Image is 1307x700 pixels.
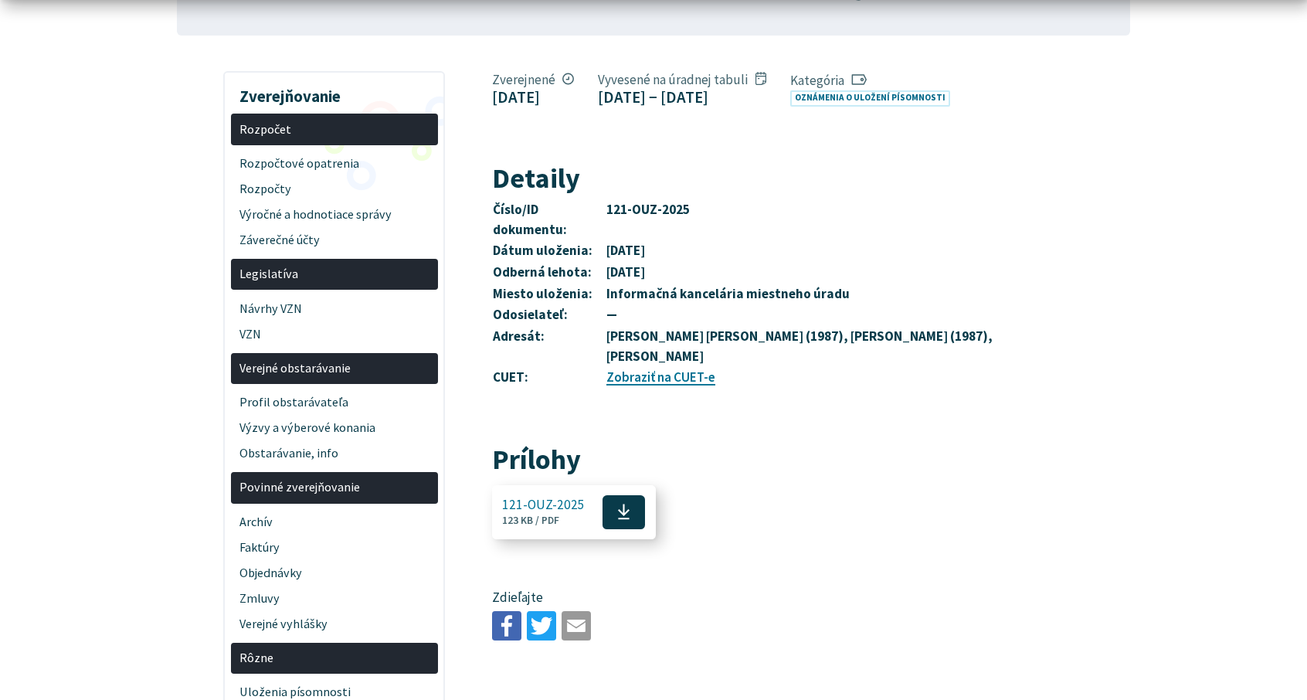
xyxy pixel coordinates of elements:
th: CUET: [492,367,606,389]
a: Rôzne [231,643,438,675]
span: Vyvesené na úradnej tabuli [598,71,766,88]
strong: — [606,306,617,323]
span: Zmluvy [239,586,429,611]
span: Verejné vyhlášky [239,611,429,637]
a: Faktúry [231,535,438,560]
figcaption: [DATE] − [DATE] [598,87,766,107]
a: Zmluvy [231,586,438,611]
span: Záverečné účty [239,227,429,253]
span: Výzvy a výberové konania [239,416,429,441]
a: Obstarávanie, info [231,441,438,467]
span: Rôzne [239,645,429,671]
span: Profil obstarávateľa [239,390,429,416]
a: Legislatíva [231,259,438,291]
strong: 121-OUZ-2025 [606,201,690,218]
a: Profil obstarávateľa [231,390,438,416]
th: Miesto uloženia: [492,284,606,305]
span: Objednávky [239,560,429,586]
figcaption: [DATE] [492,87,575,107]
span: Kategória [790,72,956,89]
span: Faktúry [239,535,429,560]
img: Zdieľať na Facebooku [492,611,521,641]
a: 121-OUZ-2025 123 KB / PDF [492,485,656,539]
span: Zverejnené [492,71,575,88]
a: Povinné zverejňovanie [231,472,438,504]
a: VZN [231,321,438,347]
h3: Zverejňovanie [231,76,438,108]
th: Dátum uloženia: [492,240,606,262]
span: VZN [239,321,429,347]
span: 123 KB / PDF [502,514,559,527]
a: Rozpočet [231,114,438,145]
strong: Informačná kancelária miestneho úradu [606,285,850,302]
img: Zdieľať e-mailom [562,611,591,641]
th: Odberná lehota: [492,262,606,284]
span: 121-OUZ-2025 [502,498,585,512]
a: Výzvy a výberové konania [231,416,438,441]
h2: Prílohy [492,444,1013,475]
a: Verejné obstarávanie [231,353,438,385]
a: Zobraziť na CUET-e [606,369,715,386]
strong: [DATE] [606,263,645,280]
strong: [PERSON_NAME] [PERSON_NAME] (1987), [PERSON_NAME] (1987), [PERSON_NAME] [606,328,993,365]
span: Rozpočty [239,176,429,202]
p: Zdieľajte [492,588,1013,608]
th: Číslo/ID dokumentu: [492,199,606,240]
a: Návrhy VZN [231,296,438,321]
th: Adresát: [492,326,606,367]
a: Rozpočtové opatrenia [231,151,438,176]
img: Zdieľať na Twitteri [527,611,556,641]
a: Verejné vyhlášky [231,611,438,637]
a: Objednávky [231,560,438,586]
strong: [DATE] [606,242,645,259]
h2: Detaily [492,163,1013,194]
th: Odosielateľ: [492,304,606,326]
span: Obstarávanie, info [239,441,429,467]
a: Archív [231,509,438,535]
a: Oznámenia o uložení písomnosti [790,90,950,107]
span: Rozpočet [239,117,429,142]
span: Archív [239,509,429,535]
a: Záverečné účty [231,227,438,253]
span: Legislatíva [239,262,429,287]
span: Verejné obstarávanie [239,355,429,381]
span: Výročné a hodnotiace správy [239,202,429,227]
a: Rozpočty [231,176,438,202]
span: Povinné zverejňovanie [239,475,429,501]
span: Rozpočtové opatrenia [239,151,429,176]
a: Výročné a hodnotiace správy [231,202,438,227]
span: Návrhy VZN [239,296,429,321]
